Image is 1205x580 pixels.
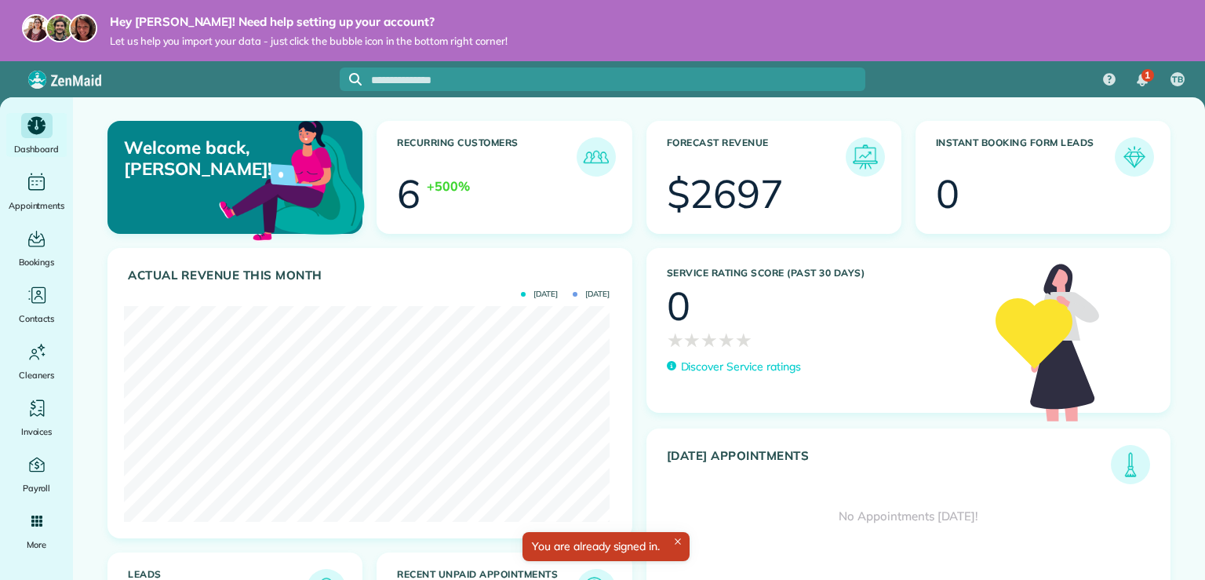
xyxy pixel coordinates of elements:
img: icon_todays_appointments-901f7ab196bb0bea1936b74009e4eb5ffbc2d2711fa7634e0d609ed5ef32b18b.png [1115,449,1146,480]
span: ★ [718,326,735,354]
a: Dashboard [6,113,67,157]
img: maria-72a9807cf96188c08ef61303f053569d2e2a8a1cde33d635c8a3ac13582a053d.jpg [22,14,50,42]
span: [DATE] [521,290,558,298]
div: 6 [397,174,420,213]
span: Appointments [9,198,65,213]
h3: Instant Booking Form Leads [936,137,1115,177]
div: 0 [667,286,690,326]
span: [DATE] [573,290,610,298]
span: Cleaners [19,367,54,383]
button: Focus search [340,73,362,86]
a: Cleaners [6,339,67,383]
h3: Actual Revenue this month [128,268,616,283]
a: Discover Service ratings [667,359,801,375]
a: Invoices [6,396,67,440]
div: You are already signed in. [522,532,690,561]
p: Discover Service ratings [681,359,801,375]
div: 1 unread notifications [1126,63,1159,97]
img: icon_form_leads-04211a6a04a5b2264e4ee56bc0799ec3eb69b7e499cbb523a139df1d13a81ae0.png [1119,141,1150,173]
span: Contacts [19,311,54,326]
span: ★ [683,326,701,354]
nav: Main [1090,61,1205,97]
h3: Service Rating score (past 30 days) [667,268,980,279]
span: Let us help you import your data - just click the bubble icon in the bottom right corner! [110,35,508,48]
span: ★ [701,326,718,354]
span: TB [1172,74,1183,86]
span: Invoices [21,424,53,440]
span: ★ [667,326,684,354]
span: ★ [735,326,752,354]
img: icon_forecast_revenue-8c13a41c7ed35a8dcfafea3cbb826a0462acb37728057bba2d056411b612bbbe.png [850,141,881,173]
img: icon_recurring_customers-cf858462ba22bcd05b5a5880d41d6543d210077de5bb9ebc9590e49fd87d84ed.png [581,141,612,173]
div: No Appointments [DATE]! [647,484,1170,549]
div: +500% [427,177,470,195]
span: Bookings [19,254,55,270]
span: More [27,537,46,553]
h3: [DATE] Appointments [667,449,1112,484]
svg: Focus search [349,73,362,86]
img: dashboard_welcome-42a62b7d889689a78055ac9021e634bf52bae3f8056760290aed330b23ab8690.png [216,103,368,255]
div: $2697 [667,174,785,213]
div: 0 [936,174,959,213]
img: michelle-19f622bdf1676172e81f8f8fba1fb50e276960ebfe0243fe18214015130c80e4.jpg [69,14,97,42]
img: jorge-587dff0eeaa6aab1f244e6dc62b8924c3b6ad411094392a53c71c6c4a576187d.jpg [46,14,74,42]
h3: Forecast Revenue [667,137,846,177]
strong: Hey [PERSON_NAME]! Need help setting up your account? [110,14,508,30]
a: Bookings [6,226,67,270]
p: Welcome back, [PERSON_NAME]! [124,137,279,179]
span: Payroll [23,480,51,496]
a: Contacts [6,283,67,326]
h3: Recurring Customers [397,137,576,177]
span: 1 [1145,69,1150,82]
a: Appointments [6,170,67,213]
span: Dashboard [14,141,59,157]
a: Payroll [6,452,67,496]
